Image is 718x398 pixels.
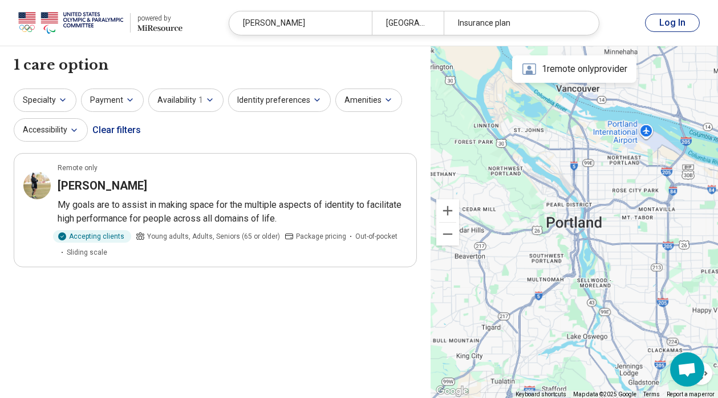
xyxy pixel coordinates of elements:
button: Payment [81,89,144,112]
span: Out-of-pocket [355,231,397,242]
div: Insurance plan [444,11,587,35]
p: Remote only [58,163,98,173]
div: Accepting clients [53,230,131,243]
span: Package pricing [296,231,346,242]
button: Log In [645,14,700,32]
div: Clear filters [92,116,141,144]
div: [PERSON_NAME] [229,11,372,35]
button: Availability1 [148,89,224,112]
button: Zoom in [436,199,459,222]
div: powered by [137,13,182,23]
div: 1 remote only provider [512,55,636,83]
span: 1 [198,94,203,106]
h1: 1 care option [14,55,108,75]
a: Open chat [670,352,704,387]
a: USOPCpowered by [18,9,182,37]
button: Specialty [14,89,76,112]
button: Amenities [335,89,402,112]
span: Map data ©2025 Google [573,391,636,397]
a: Report a map error [667,391,715,397]
img: USOPC [18,9,123,37]
span: Young adults, Adults, Seniors (65 or older) [147,231,280,242]
button: Zoom out [436,223,459,246]
button: Identity preferences [228,89,331,112]
p: My goals are to assist in making space for the multiple aspects of identity to facilitate high pe... [58,198,407,226]
span: Sliding scale [67,247,107,258]
h3: [PERSON_NAME] [58,178,147,194]
div: [GEOGRAPHIC_DATA], [GEOGRAPHIC_DATA] [372,11,443,35]
a: Terms (opens in new tab) [643,391,660,397]
button: Accessibility [14,118,88,142]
